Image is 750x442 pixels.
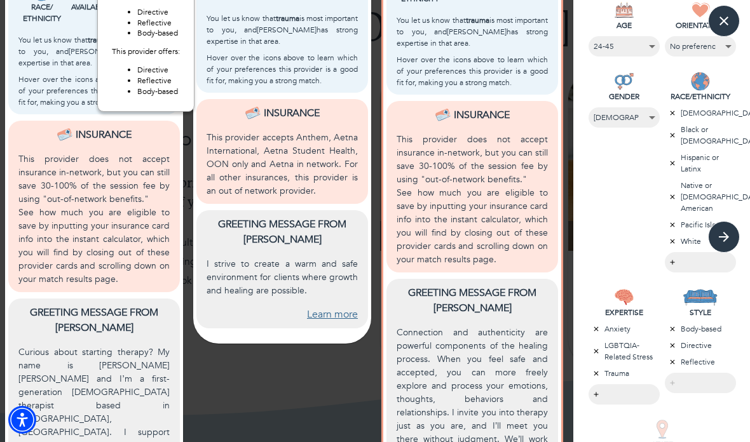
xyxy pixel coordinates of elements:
[665,219,736,231] p: Pacific Islander
[18,34,170,69] p: You let us know that is most important to you, and [PERSON_NAME] has strong expertise in that area.
[589,91,660,102] p: GENDER
[683,288,718,307] img: STYLE
[665,236,736,247] p: White
[207,217,358,247] p: Greeting message from [PERSON_NAME]
[8,406,36,434] div: Accessibility Menu
[653,420,672,439] img: STATE
[207,52,358,86] p: Hover over the icons above to learn which of your preferences this provider is a good fit for, ma...
[665,180,736,214] p: Native or [DEMOGRAPHIC_DATA] American
[665,91,736,102] p: RACE/ETHNICITY
[88,35,111,45] b: trauma
[615,72,634,91] img: GENDER
[397,186,548,266] p: See how much you are eligible to save by inputting your insurance card info into the instant calc...
[397,285,548,316] p: Greeting message from [PERSON_NAME]
[207,131,358,198] p: This provider accepts Anthem, Aetna International, Aetna Student Health, OON only and Aetna in ne...
[665,152,736,175] p: Hispanic or Latinx
[137,86,180,97] li: Body-based
[397,15,548,49] p: You let us know that is most important to you, and [PERSON_NAME] has strong expertise in that area.
[589,20,660,31] p: AGE
[18,1,65,24] p: Race/ Ethnicity
[76,127,132,142] p: Insurance
[589,307,660,318] p: EXPERTISE
[691,1,710,20] img: ORIENTATION
[397,133,548,186] p: This provider does not accept insurance in-network, but you can still save 30-100% of the session...
[665,20,736,31] p: ORIENTATION
[137,28,180,39] li: Body-based
[615,288,634,307] img: EXPERTISE
[137,7,180,18] li: Directive
[454,107,510,123] p: Insurance
[264,105,320,121] p: Insurance
[665,340,736,351] p: Directive
[137,76,180,86] li: Reflective
[589,340,660,363] p: LGBTQIA-Related Stress
[18,305,170,335] p: Greeting message from [PERSON_NAME]
[207,13,358,47] p: You let us know that is most important to you, and [PERSON_NAME] has strong expertise in that area.
[137,18,180,29] li: Reflective
[665,307,736,318] p: STYLE
[112,46,180,97] div: This provider offers:
[18,152,170,206] p: This provider does not accept insurance in-network, but you can still save 30-100% of the session...
[18,206,170,286] p: See how much you are eligible to save by inputting your insurance card info into the instant calc...
[276,13,299,23] b: trauma
[589,323,660,335] p: Anxiety
[397,54,548,88] p: Hover over the icons above to learn which of your preferences this provider is a good fit for, ma...
[665,107,736,119] p: [DEMOGRAPHIC_DATA]
[466,15,489,25] b: trauma
[18,74,170,108] p: Hover over the icons above to learn which of your preferences this provider is a good fit for, ma...
[665,356,736,368] p: Reflective
[665,323,736,335] p: Body-based
[615,1,634,20] img: AGE
[665,124,736,147] p: Black or [DEMOGRAPHIC_DATA]
[71,1,118,13] p: Availability
[691,72,710,91] img: RACE/ETHNICITY
[307,307,358,322] a: Learn more
[589,368,660,379] p: Trauma
[207,257,358,297] p: I strive to create a warm and safe environment for clients where growth and healing are possible.
[137,65,180,76] li: Directive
